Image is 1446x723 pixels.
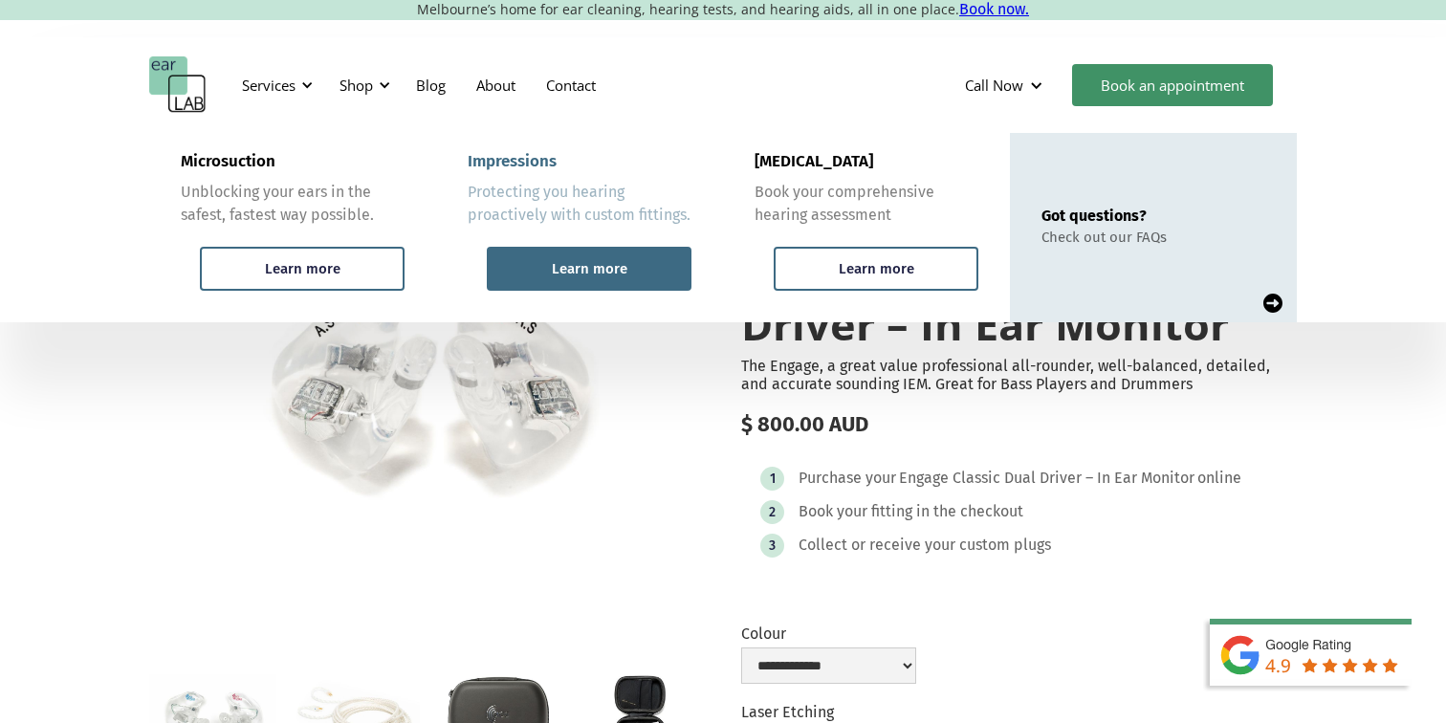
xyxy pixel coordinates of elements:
[741,412,1297,437] div: $ 800.00 AUD
[741,252,1297,347] h1: Engage Classic Dual Driver – In Ear Monitor
[770,471,776,486] div: 1
[242,76,296,95] div: Services
[965,76,1023,95] div: Call Now
[899,469,1194,488] div: Engage Classic Dual Driver – In Ear Monitor
[401,57,461,113] a: Blog
[799,502,1023,521] div: Book your fitting in the checkout
[181,152,275,171] div: Microsuction
[340,76,373,95] div: Shop
[799,536,1051,555] div: Collect or receive your custom plugs
[741,624,916,643] label: Colour
[328,56,396,114] div: Shop
[265,260,340,277] div: Learn more
[230,56,318,114] div: Services
[741,357,1297,393] p: The Engage, a great value professional all-rounder, well-balanced, detailed, and accurate soundin...
[1197,469,1241,488] div: online
[149,133,436,322] a: MicrosuctionUnblocking your ears in the safest, fastest way possible.Learn more
[799,469,896,488] div: Purchase your
[1041,207,1167,225] div: Got questions?
[741,703,916,721] label: Laser Etching
[950,56,1063,114] div: Call Now
[755,181,978,227] div: Book your comprehensive hearing assessment
[468,181,691,227] div: Protecting you hearing proactively with custom fittings.
[1072,64,1273,106] a: Book an appointment
[723,133,1010,322] a: [MEDICAL_DATA]Book your comprehensive hearing assessmentLearn more
[181,181,405,227] div: Unblocking your ears in the safest, fastest way possible.
[461,57,531,113] a: About
[436,133,723,322] a: ImpressionsProtecting you hearing proactively with custom fittings.Learn more
[149,214,705,561] img: Engage Classic Dual Driver – In Ear Monitor
[149,214,705,561] a: open lightbox
[1041,229,1167,246] div: Check out our FAQs
[468,152,557,171] div: Impressions
[755,152,873,171] div: [MEDICAL_DATA]
[769,505,776,519] div: 2
[531,57,611,113] a: Contact
[149,56,207,114] a: home
[552,260,627,277] div: Learn more
[1010,133,1297,322] a: Got questions?Check out our FAQs
[769,538,776,553] div: 3
[839,260,914,277] div: Learn more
